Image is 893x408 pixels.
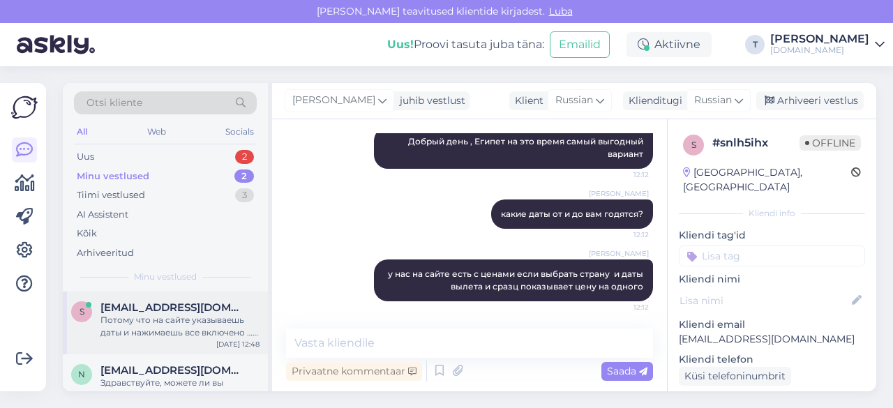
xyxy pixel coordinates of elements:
span: Minu vestlused [134,271,197,283]
div: Klienditugi [623,93,682,108]
div: 3 [235,188,254,202]
div: Web [144,123,169,141]
div: Здравствуйте, можете ли вы посоветовать курорт на ноябрь/декабрь, где будет достаточно тепло, оте... [100,377,260,402]
div: 2 [235,150,254,164]
div: T [745,35,765,54]
div: Arhiveeri vestlus [756,91,864,110]
div: Arhiveeritud [77,246,134,260]
div: Küsi telefoninumbrit [679,367,791,386]
div: Tiimi vestlused [77,188,145,202]
span: [PERSON_NAME] [292,93,375,108]
span: Добрый день , Египет на это время самый выгодный вариант [408,136,645,159]
img: Askly Logo [11,94,38,121]
span: у нас на сайте есть с ценами если выбрать страну и даты вылета и сразц показывает цену на одного [388,269,645,292]
span: 12:12 [596,302,649,312]
div: All [74,123,90,141]
input: Lisa tag [679,245,865,266]
span: Otsi kliente [87,96,142,110]
div: [DOMAIN_NAME] [770,45,869,56]
p: Kliendi email [679,317,865,332]
div: Privaatne kommentaar [286,362,422,381]
div: Aktiivne [626,32,712,57]
b: Uus! [387,38,414,51]
span: [PERSON_NAME] [589,248,649,259]
p: Kliendi telefon [679,352,865,367]
button: Emailid [550,31,610,58]
span: s [80,306,84,317]
span: n [78,369,85,379]
div: Kõik [77,227,97,241]
span: srgjvy@gmail.com [100,301,246,314]
span: [PERSON_NAME] [589,188,649,199]
span: какие даты от и до вам годятся? [501,209,643,219]
div: Minu vestlused [77,169,149,183]
span: 12:12 [596,169,649,180]
div: Uus [77,150,94,164]
input: Lisa nimi [680,293,849,308]
div: Socials [223,123,257,141]
div: # snlh5ihx [712,135,800,151]
p: Kliendi nimi [679,272,865,287]
span: niedrupem@inbox.lv [100,364,246,377]
div: juhib vestlust [394,93,465,108]
p: Kliendi tag'id [679,228,865,243]
div: [DATE] 12:48 [216,339,260,349]
span: 12:12 [596,229,649,240]
span: Russian [694,93,732,108]
span: s [691,139,696,150]
div: AI Assistent [77,208,128,222]
span: Offline [800,135,861,151]
div: [GEOGRAPHIC_DATA], [GEOGRAPHIC_DATA] [683,165,851,195]
div: Потому что на сайте указываешь даты и нажимаешь все включено … вечно пишет что поездок нет 🤷‍♀️ [100,314,260,339]
p: [EMAIL_ADDRESS][DOMAIN_NAME] [679,332,865,347]
div: Klient [509,93,543,108]
div: 2 [234,169,254,183]
a: [PERSON_NAME][DOMAIN_NAME] [770,33,885,56]
div: Proovi tasuta juba täna: [387,36,544,53]
span: Luba [545,5,577,17]
span: Russian [555,93,593,108]
div: [PERSON_NAME] [770,33,869,45]
div: Kliendi info [679,207,865,220]
span: Saada [607,365,647,377]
